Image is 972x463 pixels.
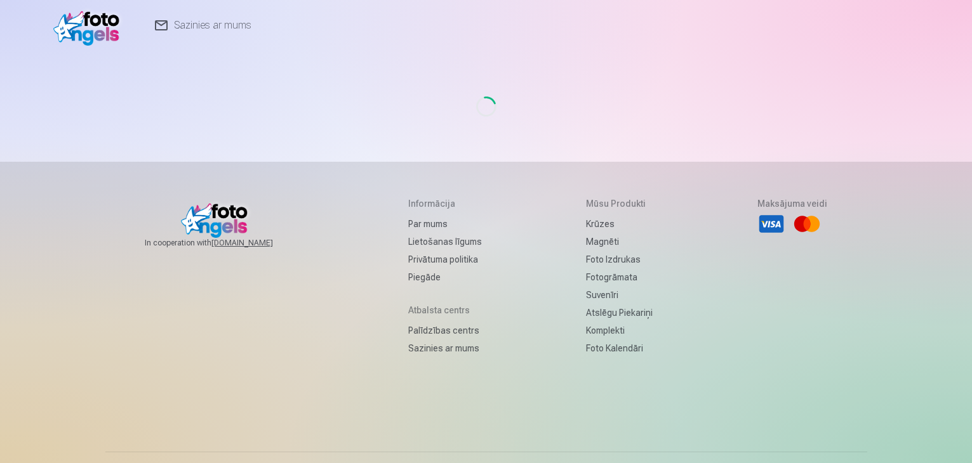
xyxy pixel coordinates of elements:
a: Foto kalendāri [586,339,653,357]
a: Magnēti [586,233,653,251]
li: Mastercard [793,210,821,238]
h5: Maksājuma veidi [757,197,827,210]
h5: Mūsu produkti [586,197,653,210]
a: Piegāde [408,268,482,286]
a: Atslēgu piekariņi [586,304,653,322]
img: /v1 [53,5,126,46]
a: [DOMAIN_NAME] [211,238,303,248]
li: Visa [757,210,785,238]
a: Fotogrāmata [586,268,653,286]
a: Palīdzības centrs [408,322,482,339]
a: Komplekti [586,322,653,339]
a: Lietošanas līgums [408,233,482,251]
span: In cooperation with [145,238,303,248]
a: Suvenīri [586,286,653,304]
h5: Informācija [408,197,482,210]
h5: Atbalsta centrs [408,304,482,316]
a: Krūzes [586,215,653,233]
a: Sazinies ar mums [408,339,482,357]
a: Par mums [408,215,482,233]
a: Privātuma politika [408,251,482,268]
a: Foto izdrukas [586,251,653,268]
